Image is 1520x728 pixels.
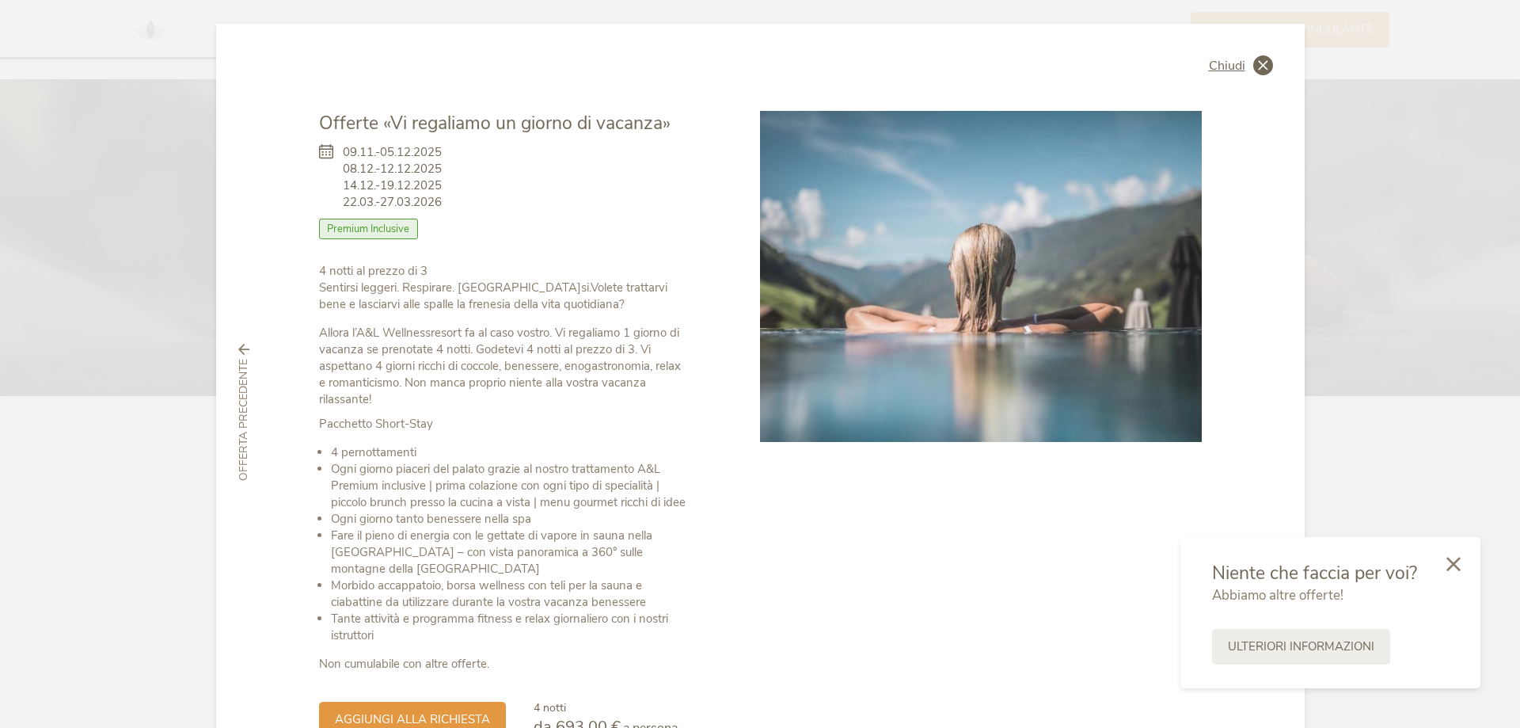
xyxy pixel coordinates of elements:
[319,280,667,312] strong: Volete trattarvi bene e lasciarvi alle spalle la frenesia della vita quotidiana?
[319,263,690,313] p: Sentirsi leggeri. Respirare. [GEOGRAPHIC_DATA]si.
[534,700,566,715] span: 4 notti
[319,219,419,239] span: Premium Inclusive
[331,444,690,461] li: 4 pernottamenti
[331,611,690,644] li: Tante attività e programma fitness e relax giornaliero con i nostri istruttori
[331,511,690,528] li: Ogni giorno tanto benessere nella spa
[1212,561,1417,585] span: Niente che faccia per voi?
[335,711,490,728] span: aggiungi alla richiesta
[236,359,252,481] span: Offerta precedente
[343,144,442,211] span: 09.11.-05.12.2025 08.12.-12.12.2025 14.12.-19.12.2025 22.03.-27.03.2026
[1212,629,1390,665] a: Ulteriori informazioni
[331,528,690,577] li: Fare il pieno di energia con le gettate di vapore in sauna nella [GEOGRAPHIC_DATA] – con vista pa...
[319,263,427,279] strong: 4 notti al prezzo di 3
[319,656,489,672] strong: Non cumulabile con altre offerte.
[1228,638,1374,655] span: Ulteriori informazioni
[319,325,690,408] p: Allora l’A&L Wellnessresort fa al caso vostro. Vi regaliamo 1 giorno di vacanza se prenotate 4 no...
[319,111,671,135] span: Offerte «Vi regaliamo un giorno di vacanza»
[1212,586,1343,604] span: Abbiamo altre offerte!
[331,577,690,611] li: Morbido accappatoio, borsa wellness con teli per la sauna e ciabattine da utilizzare durante la v...
[760,111,1202,442] img: Offerte «Vi regaliamo un giorno di vacanza»
[319,416,433,432] strong: Pacchetto Short-Stay
[331,461,690,511] li: Ogni giorno piaceri del palato grazie al nostro trattamento A&L Premium inclusive | prima colazio...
